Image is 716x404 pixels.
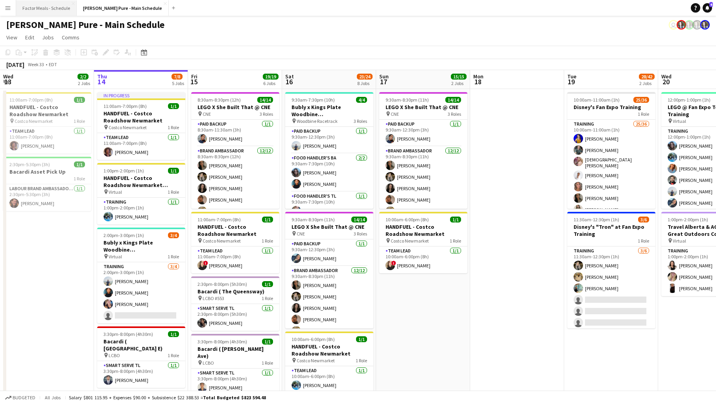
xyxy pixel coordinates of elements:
span: Virtual [109,254,122,259]
span: 7/8 [172,74,183,80]
h3: LEGO X She Built That @ CNE [191,104,279,111]
span: LCBO #553 [203,295,224,301]
app-user-avatar: Ashleigh Rains [677,20,686,30]
span: Costco Newmarket [109,124,147,130]
app-job-card: In progress11:00am-7:00pm (8h)1/1HANDFUEL - Costco Roadshow Newmarket Costco Newmarket1 RoleTeam ... [97,92,185,160]
span: 3/4 [168,232,179,238]
span: 1/1 [262,281,273,287]
span: 1/1 [450,217,461,222]
span: 1 Role [74,118,85,124]
span: 1 Role [168,352,179,358]
span: CNE [203,111,211,117]
span: 3 Roles [260,111,273,117]
app-card-role: Brand Ambassador12/128:30am-8:30pm (12h)[PERSON_NAME][PERSON_NAME][PERSON_NAME][PERSON_NAME][PERS... [191,146,279,299]
span: Costco Newmarket [391,238,429,244]
span: 3:30pm-8:00pm (4h30m) [197,339,247,345]
app-job-card: 9:30am-7:30pm (10h)4/4Bubly x Kings Plate Woodbine [GEOGRAPHIC_DATA] Woodbine Racetrack3 RolesPai... [285,92,373,209]
div: [DATE] [6,61,24,69]
span: Mon [473,73,483,80]
h3: HANDFUEL - Costco Roadshow Newmarket [97,110,185,124]
span: Costco Newmarket [203,238,241,244]
span: 3:30pm-8:00pm (4h30m) [103,331,153,337]
div: 6 Jobs [263,80,278,86]
span: Budgeted [13,395,35,400]
span: 1/1 [74,161,85,167]
app-job-card: 9:30am-8:30pm (11h)14/14LEGO X She Built That @ CNE CNE3 RolesPaid Backup1/19:30am-12:30pm (3h)[P... [285,212,373,328]
app-card-role: Smart Serve TL1/13:30pm-8:00pm (4h30m)[PERSON_NAME] [191,369,279,395]
span: 13 [2,77,13,86]
div: 11:30am-12:30pm (1h)3/6Disney's "Tron" at Fan Expo Training1 RoleTraining3/611:30am-12:30pm (1h)[... [567,212,655,328]
span: 1/1 [262,339,273,345]
span: ! [391,261,396,265]
div: 2 Jobs [639,80,654,86]
app-job-card: 10:00am-6:00pm (8h)1/1HANDFUEL - Costco Roadshow Newmarket Costco Newmarket1 RoleTeam Lead1/110:0... [285,332,373,393]
h3: Bacardi ( The Queensway) [191,288,279,295]
span: 16 [284,77,294,86]
span: 14 [96,77,107,86]
span: Fri [191,73,197,80]
h3: Bubly x Kings Plate Woodbine [GEOGRAPHIC_DATA] [97,239,185,253]
app-job-card: 8:30am-8:30pm (12h)14/14LEGO X She Built That @ CNE CNE3 RolesPaid Backup1/18:30am-11:30am (3h)[P... [191,92,279,209]
span: 2:30pm-5:30pm (3h) [9,161,50,167]
span: 3 Roles [354,231,367,237]
span: 4/4 [356,97,367,103]
span: 11:00am-7:00pm (8h) [9,97,53,103]
div: 3:30pm-8:00pm (4h30m)1/1Bacardi ( [GEOGRAPHIC_DATA] E) LCBO1 RoleSmart Serve TL1/13:30pm-8:00pm (... [97,326,185,388]
span: 1 Role [638,238,649,244]
span: 10:00am-6:00pm (8h) [292,336,335,342]
span: 1 Role [168,189,179,195]
div: 5 Jobs [172,80,184,86]
app-job-card: 10:00am-6:00pm (8h)1/1HANDFUEL - Costco Roadshow Newmarket Costco Newmarket1 RoleTeam Lead1/110:0... [379,212,467,273]
app-card-role: Paid Backup1/19:30am-12:30pm (3h)[PERSON_NAME] [285,239,373,266]
span: 17 [378,77,389,86]
span: LCBO [109,352,120,358]
span: 19 [566,77,576,86]
app-user-avatar: Ashleigh Rains [700,20,710,30]
span: Edit [25,34,34,41]
span: 25/36 [633,97,649,103]
span: 28/42 [639,74,655,80]
div: In progress [97,92,185,98]
span: 1:00pm-2:00pm (1h) [103,168,144,174]
app-card-role: Smart Serve TL1/12:30pm-8:00pm (5h30m)[PERSON_NAME] [191,304,279,331]
span: 1/1 [74,97,85,103]
span: 19/19 [263,74,279,80]
span: Comms [62,34,79,41]
div: 1:00pm-2:00pm (1h)1/1HANDFUEL - Costco Roadshow Newmarket Training Virtual1 RoleTraining1/11:00pm... [97,163,185,224]
span: Woodbine Racetrack [297,118,338,124]
h3: Bacardi Asset Pick Up [3,168,91,175]
span: 15 [190,77,197,86]
span: 1 Role [356,358,367,363]
span: 14/14 [351,217,367,222]
button: Factor Meals - Schedule [16,0,77,16]
div: 10:00am-11:00am (1h)25/36Disney's Fan Expo Training1 RoleTraining25/3610:00am-11:00am (1h)[PERSON... [567,92,655,209]
h3: LEGO X She Built That @ CNE [379,104,467,111]
span: 14/14 [257,97,273,103]
a: 4 [703,3,712,13]
span: 8:30am-8:30pm (12h) [197,97,241,103]
button: Budgeted [4,393,37,402]
span: 10:00am-11:00am (1h) [574,97,620,103]
div: 2 Jobs [451,80,466,86]
span: 1 Role [450,238,461,244]
app-job-card: 11:00am-7:00pm (8h)1/1HANDFUEL - Costco Roadshow Newmarket Costco Newmarket1 RoleTeam Lead1/111:0... [3,92,91,154]
h3: Disney's "Tron" at Fan Expo Training [567,223,655,237]
span: 1 Role [168,124,179,130]
span: Costco Newmarket [15,118,53,124]
span: 1:00pm-2:00pm (1h) [668,217,708,222]
app-job-card: 2:30pm-8:00pm (5h30m)1/1Bacardi ( The Queensway) LCBO #5531 RoleSmart Serve TL1/12:30pm-8:00pm (5... [191,276,279,331]
a: Edit [22,32,37,43]
a: View [3,32,20,43]
h3: Bacardi ( [PERSON_NAME] Ave) [191,345,279,360]
span: Virtual [673,238,686,244]
span: 1/1 [168,331,179,337]
span: ! [203,261,208,265]
span: 9:30am-8:30pm (11h) [292,217,335,222]
app-card-role: Smart Serve TL1/13:30pm-8:00pm (4h30m)[PERSON_NAME] [97,361,185,388]
app-job-card: 11:00am-7:00pm (8h)1/1HANDFUEL - Costco Roadshow Newmarket Costco Newmarket1 RoleTeam Lead1/111:0... [191,212,279,273]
